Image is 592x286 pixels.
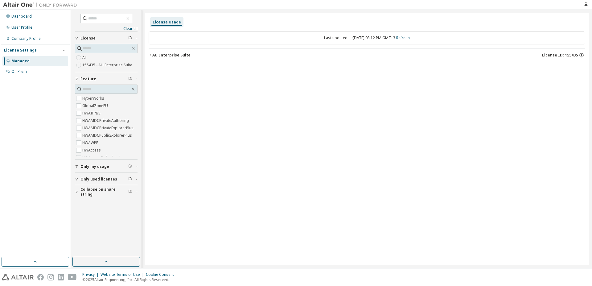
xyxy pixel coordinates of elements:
[58,274,64,280] img: linkedin.svg
[128,189,132,194] span: Clear filter
[11,14,32,19] div: Dashboard
[68,274,77,280] img: youtube.svg
[82,102,109,110] label: GlobalZoneEU
[75,72,138,86] button: Feature
[82,132,133,139] label: HWAMDCPublicExplorerPlus
[101,272,146,277] div: Website Terms of Use
[80,77,96,81] span: Feature
[542,53,578,58] span: License ID: 155435
[82,154,121,161] label: HWAccessEmbedded
[80,177,117,182] span: Only used licenses
[75,31,138,45] button: License
[128,36,132,41] span: Clear filter
[128,77,132,81] span: Clear filter
[396,35,410,40] a: Refresh
[82,277,178,282] p: © 2025 Altair Engineering, Inc. All Rights Reserved.
[4,48,37,53] div: License Settings
[152,53,191,58] div: AU Enterprise Suite
[82,110,102,117] label: HWAIFPBS
[11,69,27,74] div: On Prem
[82,139,99,147] label: HWAWPF
[149,48,585,62] button: AU Enterprise SuiteLicense ID: 155435
[11,59,30,64] div: Managed
[3,2,80,8] img: Altair One
[47,274,54,280] img: instagram.svg
[149,31,585,44] div: Last updated at: [DATE] 03:12 PM GMT+3
[82,117,130,124] label: HWAMDCPrivateAuthoring
[82,147,102,154] label: HWAccess
[75,160,138,173] button: Only my usage
[75,185,138,199] button: Collapse on share string
[82,54,88,61] label: All
[128,177,132,182] span: Clear filter
[153,20,181,25] div: License Usage
[82,95,105,102] label: HyperWorks
[82,61,134,69] label: 155435 - AU Enterprise Suite
[128,164,132,169] span: Clear filter
[80,187,128,197] span: Collapse on share string
[75,172,138,186] button: Only used licenses
[2,274,34,280] img: altair_logo.svg
[11,25,32,30] div: User Profile
[80,164,109,169] span: Only my usage
[146,272,178,277] div: Cookie Consent
[11,36,41,41] div: Company Profile
[75,26,138,31] a: Clear all
[82,124,135,132] label: HWAMDCPrivateExplorerPlus
[37,274,44,280] img: facebook.svg
[80,36,96,41] span: License
[82,272,101,277] div: Privacy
